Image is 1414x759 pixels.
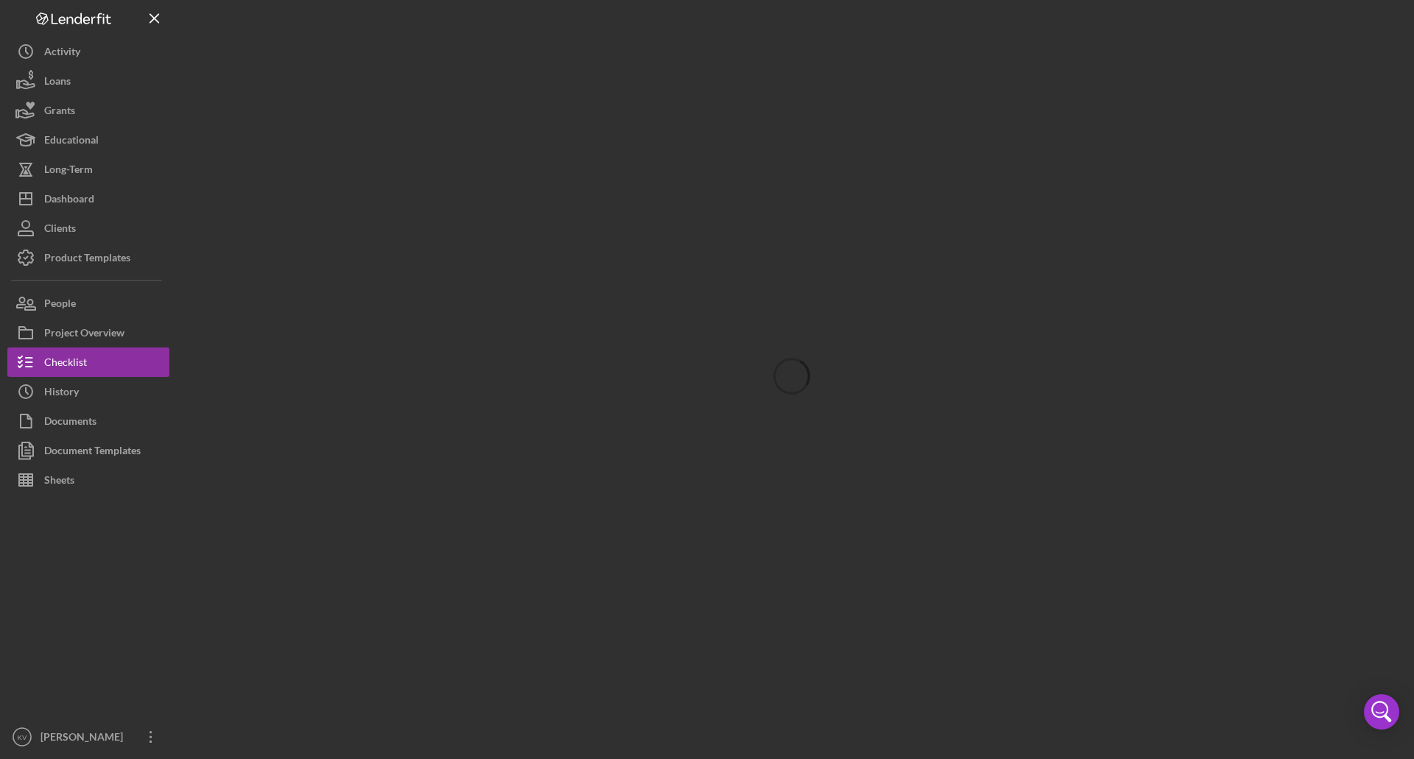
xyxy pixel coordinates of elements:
[44,66,71,99] div: Loans
[44,213,76,247] div: Clients
[44,406,96,439] div: Documents
[7,436,169,465] button: Document Templates
[7,243,169,272] button: Product Templates
[7,96,169,125] button: Grants
[44,347,87,381] div: Checklist
[7,155,169,184] button: Long-Term
[7,37,169,66] button: Activity
[7,722,169,752] button: KV[PERSON_NAME]
[44,184,94,217] div: Dashboard
[7,125,169,155] button: Educational
[44,318,124,351] div: Project Overview
[44,243,130,276] div: Product Templates
[44,125,99,158] div: Educational
[44,436,141,469] div: Document Templates
[7,377,169,406] button: History
[7,184,169,213] button: Dashboard
[44,289,76,322] div: People
[7,66,169,96] button: Loans
[44,96,75,129] div: Grants
[44,155,93,188] div: Long-Term
[7,406,169,436] button: Documents
[44,465,74,498] div: Sheets
[7,465,169,495] button: Sheets
[37,722,133,755] div: [PERSON_NAME]
[44,37,80,70] div: Activity
[7,213,169,243] button: Clients
[18,733,27,741] text: KV
[1364,694,1399,730] div: Open Intercom Messenger
[7,318,169,347] button: Project Overview
[44,377,79,410] div: History
[7,347,169,377] button: Checklist
[7,289,169,318] button: People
